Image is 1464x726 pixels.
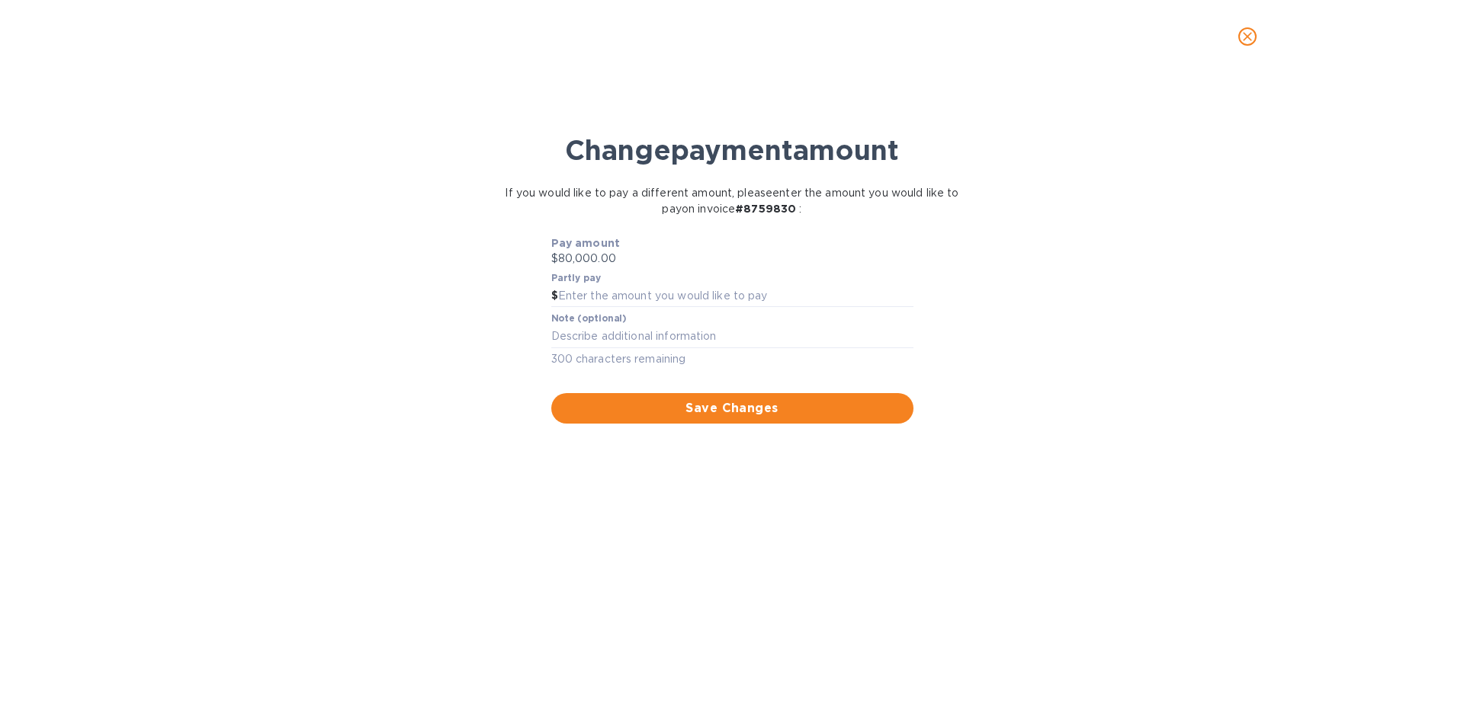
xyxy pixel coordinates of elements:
input: Enter the amount you would like to pay [558,285,913,308]
div: $ [551,285,558,308]
b: Change payment amount [565,133,899,167]
b: Pay amount [551,237,621,249]
button: close [1229,18,1266,55]
span: Save Changes [563,399,901,417]
p: $80,000.00 [551,251,913,267]
label: Note (optional) [551,315,626,324]
label: Partly pay [551,273,602,283]
p: If you would like to pay a different amount, please enter the amount you would like to pay on inv... [504,185,961,217]
b: # 8759830 [735,203,796,215]
button: Save Changes [551,393,913,424]
p: 300 characters remaining [551,350,913,368]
